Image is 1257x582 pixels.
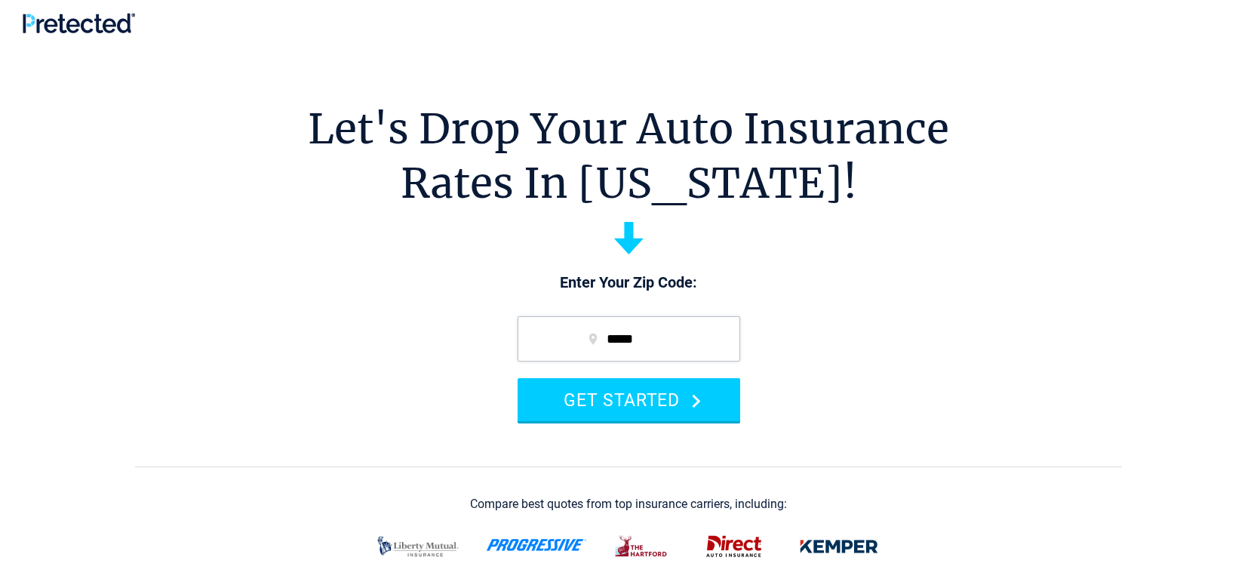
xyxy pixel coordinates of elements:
img: liberty [368,527,468,566]
img: direct [697,527,771,566]
img: kemper [789,527,889,566]
input: zip code [518,316,740,362]
img: Pretected Logo [23,13,135,33]
img: progressive [486,539,587,551]
img: thehartford [605,527,679,566]
button: GET STARTED [518,378,740,421]
h1: Let's Drop Your Auto Insurance Rates In [US_STATE]! [308,102,949,211]
div: Compare best quotes from top insurance carriers, including: [470,497,787,511]
p: Enter Your Zip Code: [502,273,755,294]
